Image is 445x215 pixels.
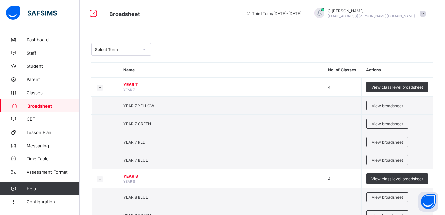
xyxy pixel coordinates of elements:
a: View class level broadsheet [366,173,428,178]
span: YEAR 7 YELLOW [123,103,154,108]
span: View broadsheet [372,140,403,145]
span: View class level broadsheet [371,176,423,181]
span: YEAR 8 [123,174,318,179]
span: Time Table [27,156,80,161]
span: Messaging [27,143,80,148]
th: No. of Classes [323,63,361,78]
span: Configuration [27,199,79,204]
a: View class level broadsheet [366,82,428,87]
span: YEAR 7 [123,88,135,92]
a: View broadsheet [366,101,408,106]
span: Lesson Plan [27,130,80,135]
a: View broadsheet [366,155,408,160]
span: Broadsheet [28,103,80,108]
span: Help [27,186,79,191]
span: View class level broadsheet [371,85,423,90]
span: Staff [27,50,80,56]
span: 4 [328,85,331,90]
a: View broadsheet [366,192,408,197]
div: Select Term [95,47,139,52]
span: Student [27,64,80,69]
span: Assessment Format [27,169,80,175]
img: safsims [6,6,57,20]
span: Classes [27,90,80,95]
span: CBT [27,116,80,122]
a: View broadsheet [366,119,408,124]
span: YEAR 8 [123,179,135,183]
span: 4 [328,176,331,181]
span: YEAR 7 [123,82,318,87]
div: COnuorah [308,8,429,19]
span: View broadsheet [372,158,403,163]
th: Actions [361,63,433,78]
span: YEAR 7 RED [123,140,146,145]
span: Dashboard [27,37,80,42]
span: View broadsheet [372,121,403,126]
span: Parent [27,77,80,82]
span: [EMAIL_ADDRESS][PERSON_NAME][DOMAIN_NAME] [328,14,415,18]
span: YEAR 8 BLUE [123,195,148,200]
span: View broadsheet [372,195,403,200]
span: YEAR 7 BLUE [123,158,148,163]
span: C [PERSON_NAME] [328,8,415,13]
span: YEAR 7 GREEN [123,121,151,126]
span: View broadsheet [372,103,403,108]
a: View broadsheet [366,137,408,142]
span: session/term information [246,11,301,16]
th: Name [118,63,323,78]
span: Broadsheet [109,11,140,17]
button: Open asap [418,192,438,212]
